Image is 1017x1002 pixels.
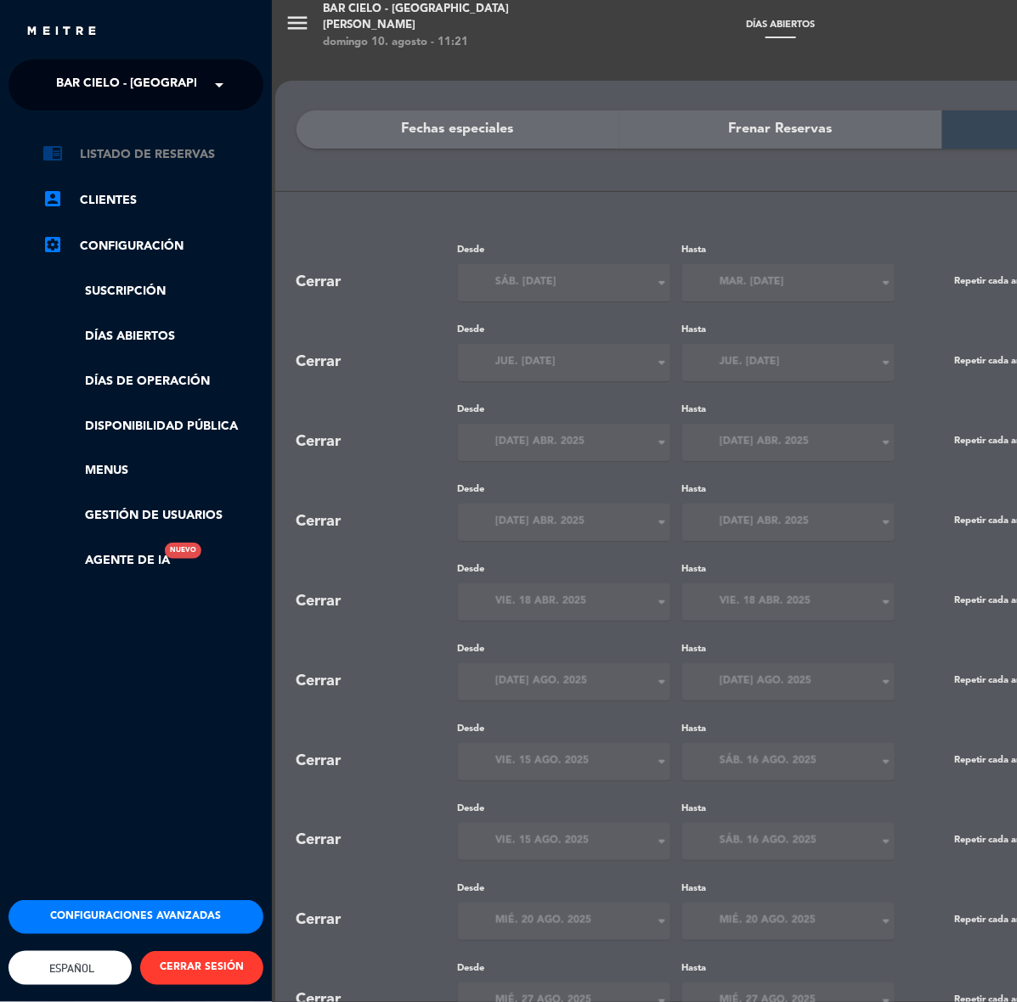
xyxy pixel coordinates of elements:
i: chrome_reader_mode [42,143,63,163]
i: settings_applications [42,234,63,255]
a: Agente de IANuevo [42,551,170,571]
button: CERRAR SESIÓN [140,951,263,985]
a: Días abiertos [42,327,263,346]
a: Días de Operación [42,372,263,391]
i: account_box [42,189,63,209]
a: Disponibilidad pública [42,417,263,436]
div: Nuevo [165,543,201,559]
a: Gestión de usuarios [42,506,263,526]
a: chrome_reader_modeListado de Reservas [42,144,263,165]
button: Configuraciones avanzadas [8,900,263,934]
span: Español [46,962,95,975]
a: Suscripción [42,282,263,301]
a: account_boxClientes [42,190,263,211]
span: Bar Cielo - [GEOGRAPHIC_DATA][PERSON_NAME] [56,67,354,103]
a: Configuración [42,236,263,256]
a: Menus [42,461,263,481]
img: MEITRE [25,25,98,38]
